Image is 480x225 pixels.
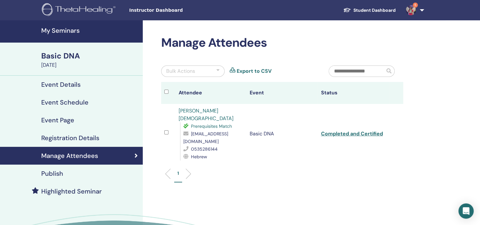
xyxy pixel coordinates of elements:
h4: Registration Details [41,134,99,142]
a: Export to CSV [237,67,272,75]
span: [EMAIL_ADDRESS][DOMAIN_NAME] [183,131,228,144]
span: Hebrew [191,154,207,160]
span: 0535286144 [191,146,218,152]
div: Bulk Actions [166,67,195,75]
h2: Manage Attendees [161,36,403,50]
span: Prerequisites Match [191,123,232,129]
a: Completed and Certified [321,130,383,137]
p: 1 [177,170,179,177]
span: Instructor Dashboard [129,7,224,14]
th: Status [318,82,389,104]
div: [DATE] [41,61,139,69]
a: Student Dashboard [338,4,401,16]
h4: Event Schedule [41,99,89,106]
th: Event [247,82,318,104]
span: 5 [413,3,418,8]
h4: Manage Attendees [41,152,98,160]
div: Basic DNA [41,51,139,61]
h4: Event Page [41,116,74,124]
h4: My Seminars [41,27,139,34]
img: default.jpg [406,5,416,15]
h4: Event Details [41,81,81,88]
h4: Publish [41,170,63,177]
img: graduation-cap-white.svg [343,7,351,13]
a: [PERSON_NAME][DEMOGRAPHIC_DATA] [179,107,233,122]
th: Attendee [175,82,247,104]
a: Basic DNA[DATE] [37,51,143,69]
div: Open Intercom Messenger [458,203,474,219]
h4: Highlighted Seminar [41,187,102,195]
td: Basic DNA [247,104,318,164]
img: logo.png [42,3,118,17]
